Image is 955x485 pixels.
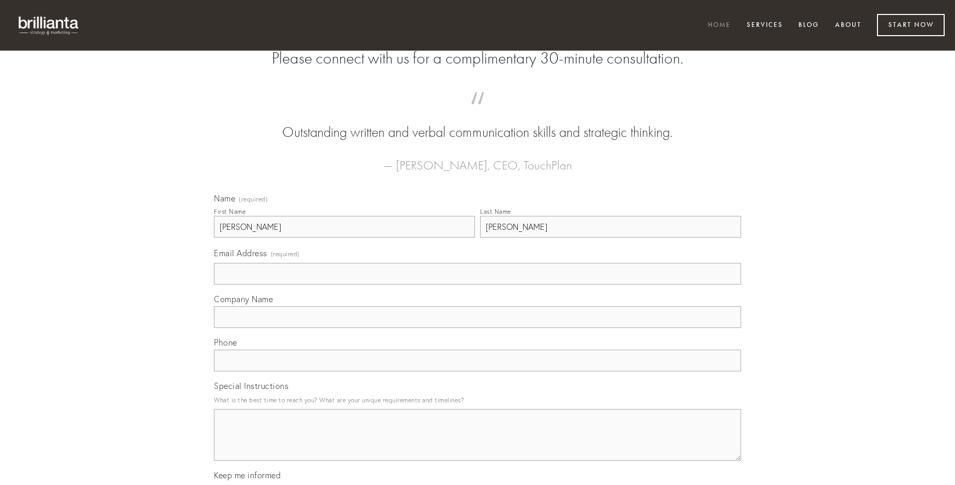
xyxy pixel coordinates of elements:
[214,337,237,348] span: Phone
[792,17,826,34] a: Blog
[230,102,725,143] blockquote: Outstanding written and verbal communication skills and strategic thinking.
[214,381,288,391] span: Special Instructions
[828,17,868,34] a: About
[877,14,945,36] a: Start Now
[740,17,790,34] a: Services
[214,393,741,407] p: What is the best time to reach you? What are your unique requirements and timelines?
[230,102,725,122] span: “
[214,49,741,68] h2: Please connect with us for a complimentary 30-minute consultation.
[214,208,245,215] div: First Name
[271,247,300,261] span: (required)
[239,196,268,202] span: (required)
[214,248,267,258] span: Email Address
[701,17,737,34] a: Home
[214,193,235,204] span: Name
[480,208,511,215] div: Last Name
[214,470,281,480] span: Keep me informed
[230,143,725,176] figcaption: — [PERSON_NAME], CEO, TouchPlan
[10,10,88,40] img: brillianta - research, strategy, marketing
[214,294,273,304] span: Company Name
